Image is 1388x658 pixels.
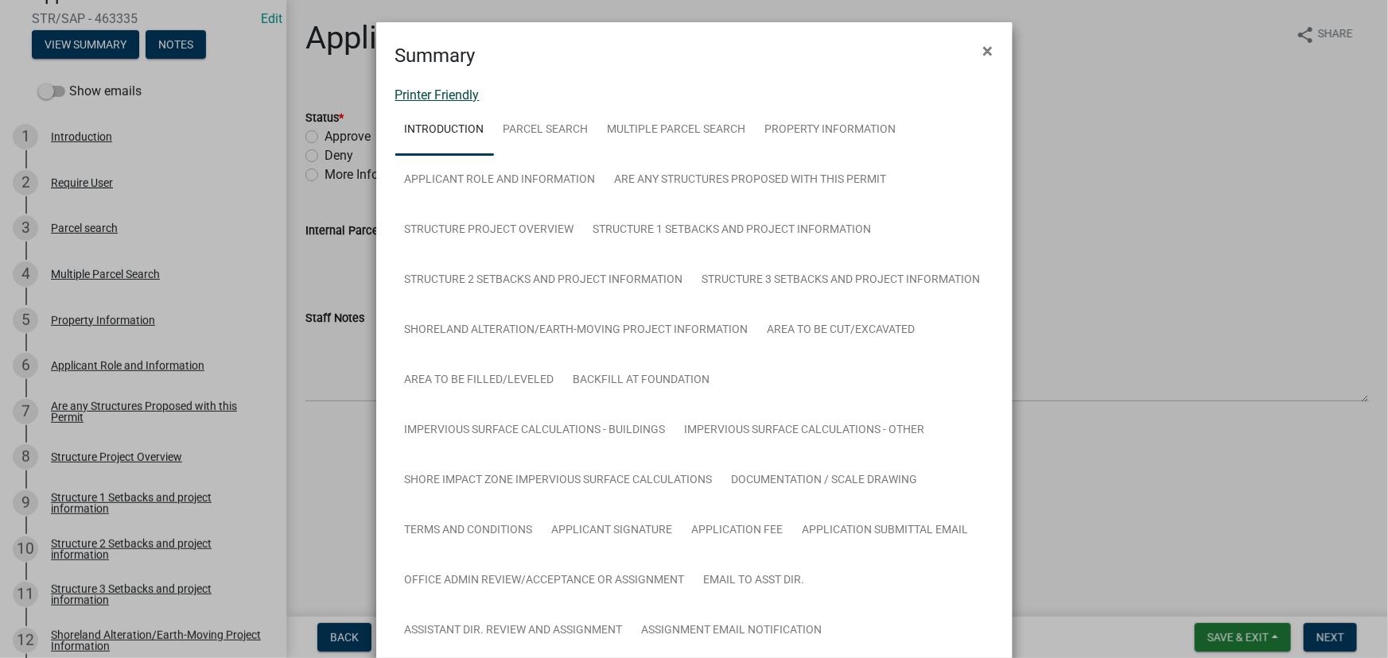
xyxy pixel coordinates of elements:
a: Printer Friendly [395,87,480,103]
a: Email to Asst Dir. [694,555,815,606]
button: Close [970,29,1006,73]
a: Application Fee [682,505,793,556]
a: Impervious Surface Calculations - Other [675,405,935,456]
a: Property Information [756,105,906,156]
a: Applicant Role and Information [395,155,605,206]
a: Are any Structures Proposed with this Permit [605,155,896,206]
a: Structure Project Overview [395,205,584,256]
span: × [983,40,993,62]
a: Documentation / Scale Drawing [722,455,927,506]
a: Terms and Conditions [395,505,542,556]
a: Assignment Email Notification [632,606,832,656]
h4: Summary [395,41,476,70]
a: Backfill at foundation [564,355,720,406]
a: Introduction [395,105,494,156]
a: Structure 2 Setbacks and project information [395,255,693,306]
a: Structure 1 Setbacks and project information [584,205,881,256]
a: Area to be Cut/Excavated [758,305,925,356]
a: Applicant Signature [542,505,682,556]
a: Multiple Parcel Search [598,105,756,156]
a: Shore Impact Zone Impervious Surface Calculations [395,455,722,506]
a: Area to be Filled/Leveled [395,355,564,406]
a: Impervious Surface Calculations - Buildings [395,405,675,456]
a: Parcel search [494,105,598,156]
a: Shoreland Alteration/Earth-Moving Project Information [395,305,758,356]
a: Office Admin Review/Acceptance or Assignment [395,555,694,606]
a: Structure 3 Setbacks and project information [693,255,990,306]
a: Application Submittal Email [793,505,978,556]
a: Assistant Dir. Review and Assignment [395,606,632,656]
